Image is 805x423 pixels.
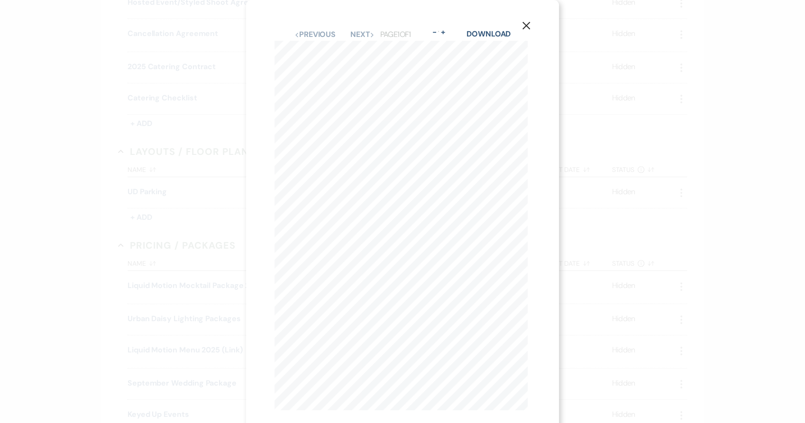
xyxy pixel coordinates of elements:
[294,31,336,38] button: Previous
[467,29,511,39] a: Download
[430,28,438,36] button: -
[350,31,375,38] button: Next
[439,28,447,36] button: +
[380,28,411,41] p: Page 1 of 1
